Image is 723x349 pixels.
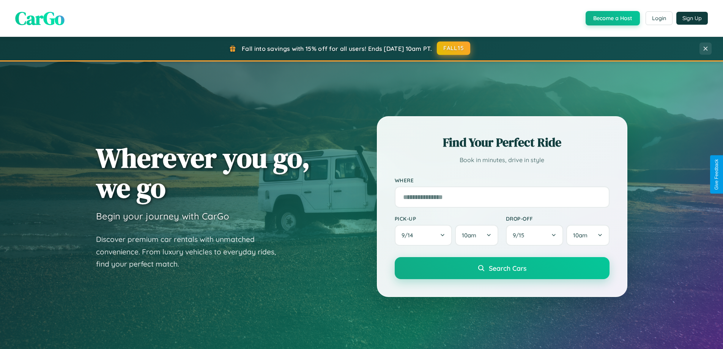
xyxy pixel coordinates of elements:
span: 10am [462,232,476,239]
span: CarGo [15,6,65,31]
button: Search Cars [395,257,610,279]
span: 9 / 15 [513,232,528,239]
label: Where [395,177,610,183]
span: Fall into savings with 15% off for all users! Ends [DATE] 10am PT. [242,45,432,52]
button: Login [646,11,673,25]
label: Drop-off [506,215,610,222]
button: Sign Up [676,12,708,25]
h2: Find Your Perfect Ride [395,134,610,151]
span: 9 / 14 [402,232,417,239]
span: Search Cars [489,264,526,272]
label: Pick-up [395,215,498,222]
button: 9/15 [506,225,564,246]
button: 9/14 [395,225,452,246]
div: Give Feedback [714,159,719,190]
p: Discover premium car rentals with unmatched convenience. From luxury vehicles to everyday rides, ... [96,233,286,270]
button: 10am [566,225,609,246]
p: Book in minutes, drive in style [395,155,610,166]
h3: Begin your journey with CarGo [96,210,229,222]
h1: Wherever you go, we go [96,143,310,203]
button: FALL15 [437,41,470,55]
button: Become a Host [586,11,640,25]
button: 10am [455,225,498,246]
span: 10am [573,232,588,239]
